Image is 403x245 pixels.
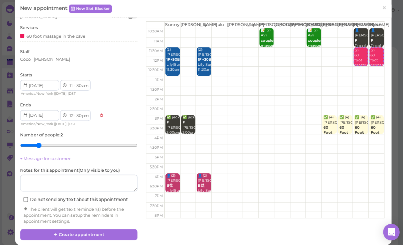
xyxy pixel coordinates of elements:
span: 4:30pm [148,144,162,149]
th: [PERSON_NAME] [288,22,303,28]
span: DST [68,91,75,95]
div: 60 foot massage in the cave [20,32,85,39]
div: ✅ (4) [PERSON_NAME] Coco|[PERSON_NAME]|[PERSON_NAME] |[PERSON_NAME] 3:00pm - 4:00pm [321,114,334,184]
span: 11am [153,39,162,43]
span: 12:30pm [147,67,162,72]
div: 👤[PERSON_NAME] Coco|[PERSON_NAME] 10:30am - 11:30am [367,28,381,68]
span: 2:30pm [149,106,162,110]
span: 2pm [154,96,162,101]
b: 1F+30B [196,57,209,61]
label: Services [20,25,37,31]
span: 5:30pm [149,163,162,168]
span: 1:30pm [149,87,162,91]
th: [PERSON_NAME] [350,22,365,28]
div: 👤[PERSON_NAME] Coco|[PERSON_NAME] 10:30am - 11:30am [352,28,365,68]
th: Coco [366,22,381,28]
b: F [181,119,183,124]
label: Ends [20,101,31,108]
div: ✅ jeck [PERSON_NAME]|Sunny 3:00pm - 4:00pm [165,114,178,144]
span: 3pm [154,116,162,120]
span: [DATE] [55,91,66,95]
b: 60 Foot +45 salt [321,124,330,144]
th: Lily [194,22,210,28]
th: May [241,22,257,28]
div: (2) [PERSON_NAME] Lily|Sunny 11:30am - 1:00pm [165,47,178,82]
th: [PERSON_NAME] [179,22,194,28]
b: 1F+30B [165,57,178,61]
b: couples massage [259,38,274,48]
div: [PERSON_NAME] [33,56,70,62]
span: 12pm [152,58,162,62]
b: F [165,119,168,124]
th: [PERSON_NAME] [303,22,319,28]
span: DST [68,121,75,125]
div: Coco [20,56,31,62]
div: ✅ (4) [PERSON_NAME] Coco|[PERSON_NAME]|[PERSON_NAME] |[PERSON_NAME] 3:00pm - 4:00pm [352,114,365,184]
b: 2 [60,131,62,136]
th: [GEOGRAPHIC_DATA] [272,22,288,28]
div: 👤(2) [PERSON_NAME] Lily|Sunny 6:00pm - 7:00pm [165,172,178,207]
th: [PERSON_NAME] [225,22,241,28]
th: [PERSON_NAME] [334,22,350,28]
span: 5pm [154,154,162,158]
label: Number of people : [20,131,62,137]
span: 4pm [153,135,162,139]
label: Staff [20,48,29,54]
b: 60 Foot +45 salt [337,124,345,144]
div: 📝 (2) Avi 男 女 room [PERSON_NAME]|[PERSON_NAME] 10:30am - 11:30am [258,28,271,83]
span: × [379,3,383,13]
span: 6pm [154,173,162,178]
div: (2) 60 foot massage in the cave Coco|[PERSON_NAME] 11:30am - 12:30pm [351,48,364,103]
span: 6:30pm [149,183,162,187]
b: 60 Foot +45 salt [352,124,361,144]
b: F [352,38,354,42]
span: 7pm [154,192,162,197]
span: [DATE] [55,121,66,125]
b: F [368,38,370,42]
b: B盐 [196,182,203,186]
button: Create appointment [20,227,136,238]
th: Sunny [163,22,179,28]
th: Lulu [210,22,225,28]
b: 60 Foot +45 salt [368,124,376,144]
a: New Slot Blocker [68,5,111,13]
div: Open Intercom Messenger [380,222,396,238]
input: Do not send any text about this appointment [23,196,28,200]
th: [PERSON_NAME] [319,22,334,28]
span: 1pm [154,77,162,82]
label: Notes for this appointment ( Only visible to you ) [20,166,119,172]
span: 10:30am [147,29,162,33]
div: ✅ (4) [PERSON_NAME] Coco|[PERSON_NAME]|[PERSON_NAME] |[PERSON_NAME] 3:00pm - 4:00pm [367,114,381,184]
span: 11:30am [148,48,162,53]
span: 3:30pm [149,125,162,129]
div: (2) [PERSON_NAME] Lily|Sunny 11:30am - 1:00pm [196,47,209,82]
div: | | [20,90,95,96]
th: [PERSON_NAME] [257,22,272,28]
span: 8pm [153,212,162,216]
span: America/New_York [21,121,53,125]
div: The client will get text reminder(s) before the appointment. You can setup the reminders in appoi... [23,205,133,223]
b: B盐 [165,182,172,186]
span: America/New_York [21,91,53,95]
b: couples massage [305,38,321,48]
div: ✅ jeck [PERSON_NAME]|Sunny 3:00pm - 4:00pm [181,114,194,144]
div: | | [20,120,95,126]
span: New appointment [20,5,68,11]
div: (2) 60 foot massage in the cave Coco|[PERSON_NAME] 11:30am - 12:30pm [367,48,380,103]
label: Do not send any text about this appointment [23,195,127,201]
span: 7:30pm [149,202,162,206]
div: 👤(2) [PERSON_NAME] Lily|Sunny 6:00pm - 7:00pm [196,172,209,207]
a: + Message for customer [20,155,70,160]
label: Starts [20,72,32,78]
div: 📝 (2) Avi 男 女 room [PERSON_NAME]|[PERSON_NAME] 10:30am - 11:30am [305,28,318,83]
div: ✅ (4) [PERSON_NAME] Coco|[PERSON_NAME]|[PERSON_NAME] |[PERSON_NAME] 3:00pm - 4:00pm [336,114,349,184]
